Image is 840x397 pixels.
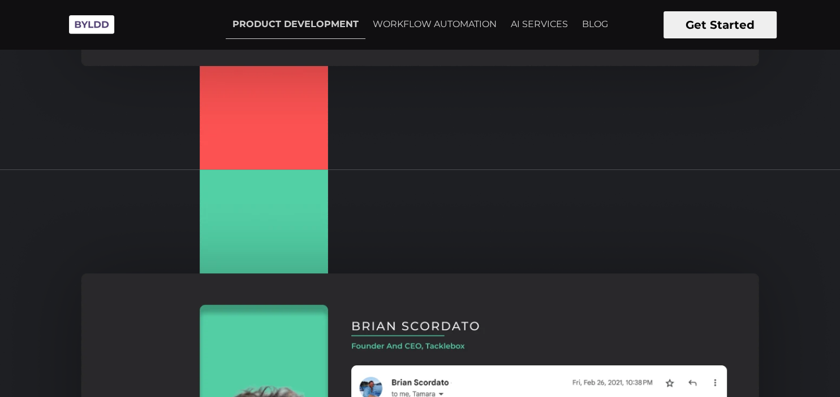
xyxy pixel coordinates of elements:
a: AI SERVICES [504,10,575,38]
a: WORKFLOW AUTOMATION [366,10,503,38]
img: Byldd - Product Development Company [63,9,120,40]
a: BLOG [575,10,615,38]
a: PRODUCT DEVELOPMENT [226,10,365,39]
button: Get Started [664,11,777,38]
